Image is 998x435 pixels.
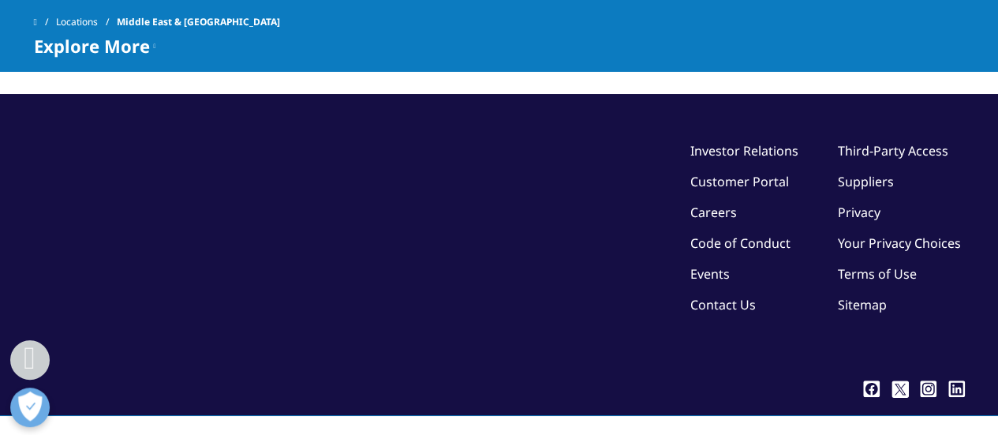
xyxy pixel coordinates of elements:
a: Contact Us [690,296,756,313]
button: Open Preferences [10,388,50,427]
a: Third-Party Access [838,142,948,159]
a: Privacy [838,204,880,221]
a: Investor Relations [690,142,798,159]
a: Locations [56,8,117,36]
a: Events [690,265,730,283]
a: Careers [690,204,737,221]
a: Terms of Use [838,265,917,283]
a: Customer Portal [690,173,789,190]
a: Sitemap [838,296,887,313]
a: Your Privacy Choices [838,234,965,252]
span: Middle East & [GEOGRAPHIC_DATA] [117,8,280,36]
span: Explore More [34,36,150,55]
a: Suppliers [838,173,894,190]
a: Code of Conduct [690,234,791,252]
